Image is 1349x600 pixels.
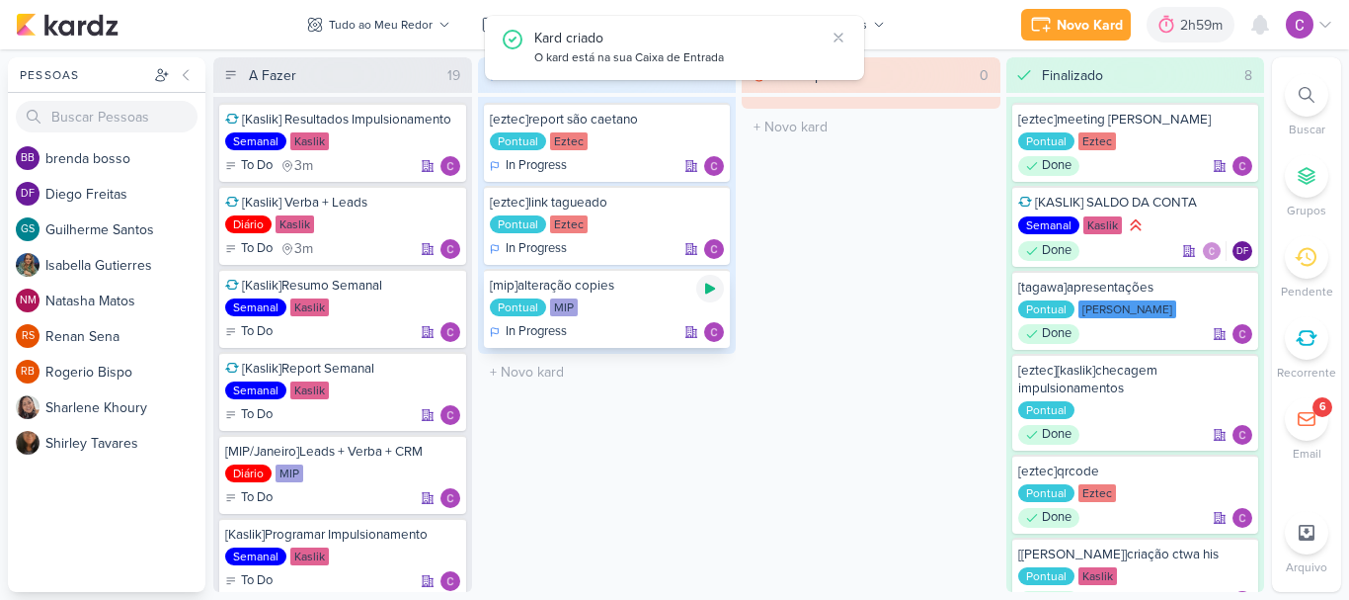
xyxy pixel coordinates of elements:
[440,322,460,342] div: Responsável: Carlos Lima
[45,255,205,276] div: I s a b e l l a G u t i e r r e s
[280,239,313,259] div: último check-in há 3 meses
[1232,425,1252,445] img: Carlos Lima
[482,358,733,386] input: + Novo kard
[1126,215,1146,235] div: Prioridade Alta
[45,219,205,240] div: G u i l h e r m e S a n t o s
[704,239,724,259] div: Responsável: Carlos Lima
[1289,121,1325,138] p: Buscar
[1042,324,1071,344] p: Done
[290,548,329,565] div: Kaslik
[1042,65,1103,86] div: Finalizado
[1018,508,1079,528] div: Done
[1018,425,1079,445] div: Done
[1018,216,1079,234] div: Semanal
[1286,11,1313,39] img: Carlos Lima
[1042,241,1071,261] p: Done
[534,28,825,48] div: Kard criado
[241,156,273,176] p: To Do
[1078,300,1176,318] div: [PERSON_NAME]
[1018,156,1079,176] div: Done
[1042,508,1071,528] p: Done
[1018,546,1253,563] div: [kaslik]criação ctwa his
[45,148,205,169] div: b r e n d a b o s s o
[550,132,588,150] div: Eztec
[45,326,205,347] div: R e n a n S e n a
[1042,156,1071,176] p: Done
[241,488,273,508] p: To Do
[1277,364,1336,382] p: Recorrente
[16,101,198,132] input: Buscar Pessoas
[1232,508,1252,528] div: Responsável: Carlos Lima
[294,242,313,256] span: 3m
[16,289,40,312] div: Natasha Matos
[1286,558,1327,576] p: Arquivo
[45,184,205,205] div: D i e g o F r e i t a s
[440,571,460,591] img: Carlos Lima
[16,217,40,241] div: Guilherme Santos
[1293,445,1321,463] p: Email
[1078,567,1117,585] div: Kaslik
[1232,156,1252,176] img: Carlos Lima
[1202,241,1222,261] img: Carlos Lima
[45,397,205,418] div: S h a r l e n e K h o u r y
[440,322,460,342] img: Carlos Lima
[45,362,205,383] div: R o g e r i o B i s p o
[440,156,460,176] img: Carlos Lima
[440,405,460,425] img: Carlos Lima
[225,239,273,259] div: To Do
[1232,508,1252,528] img: Carlos Lima
[1236,247,1248,257] p: DF
[1018,132,1074,150] div: Pontual
[225,194,460,212] div: [Kaslik] Verba + Leads
[550,299,578,316] div: MIP
[1018,567,1074,585] div: Pontual
[290,299,329,316] div: Kaslik
[21,224,35,235] p: GS
[225,322,273,342] div: To Do
[225,465,272,482] div: Diário
[45,433,205,454] div: S h i r l e y T a v a r e s
[225,443,460,461] div: [MIP/Janeiro]Leads + Verba + CRM
[16,66,150,84] div: Pessoas
[506,156,567,176] p: In Progress
[490,239,567,259] div: In Progress
[704,156,724,176] img: Carlos Lima
[45,291,205,311] div: N a t a s h a M a t o s
[704,156,724,176] div: Responsável: Carlos Lima
[1018,111,1253,129] div: [eztec]meeting Isa
[241,571,273,591] p: To Do
[490,299,546,316] div: Pontual
[550,215,588,233] div: Eztec
[506,239,567,259] p: In Progress
[280,156,313,176] div: último check-in há 3 meses
[225,277,460,295] div: [Kaslik]Resumo Semanal
[1202,241,1227,261] div: Colaboradores: Carlos Lima
[704,322,724,342] div: Responsável: Carlos Lima
[1319,399,1326,415] div: 6
[746,113,996,141] input: + Novo kard
[440,156,460,176] div: Responsável: Carlos Lima
[21,153,35,164] p: bb
[1232,241,1252,261] div: Diego Freitas
[290,132,329,150] div: Kaslik
[22,331,35,342] p: RS
[21,367,35,378] p: RB
[1018,241,1079,261] div: Done
[241,322,273,342] p: To Do
[440,488,460,508] div: Responsável: Carlos Lima
[1281,283,1333,300] p: Pendente
[276,465,303,482] div: MIP
[1232,324,1252,344] img: Carlos Lima
[1018,362,1253,397] div: [eztec][kaslik]checagem impulsionamentos
[249,65,296,86] div: A Fazer
[490,194,725,212] div: [eztec]link tagueado
[704,239,724,259] img: Carlos Lima
[16,146,40,170] div: brenda bosso
[21,189,35,200] p: DF
[1018,484,1074,502] div: Pontual
[16,395,40,419] img: Sharlene Khoury
[1018,300,1074,318] div: Pontual
[490,132,546,150] div: Pontual
[1287,202,1326,219] p: Grupos
[1236,65,1260,86] div: 8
